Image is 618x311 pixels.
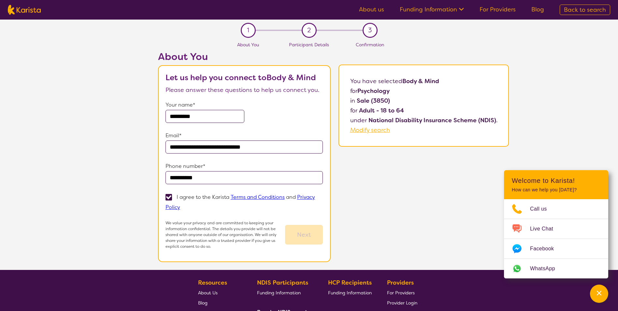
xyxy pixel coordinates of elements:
span: Confirmation [356,42,384,48]
h2: Welcome to Karista! [512,177,600,185]
b: Psychology [357,87,390,95]
span: For Providers [387,290,415,296]
p: under . [350,115,497,125]
div: Channel Menu [504,170,608,278]
a: For Providers [480,6,516,13]
a: Back to search [560,5,610,15]
p: Your name* [165,100,323,110]
span: 3 [368,25,372,35]
span: 1 [247,25,249,35]
p: How can we help you [DATE]? [512,187,600,193]
a: Terms and Conditions [231,194,285,200]
b: Resources [198,279,227,287]
a: Blog [531,6,544,13]
span: Facebook [530,244,562,254]
span: WhatsApp [530,264,563,274]
p: for [350,86,497,96]
span: Live Chat [530,224,561,234]
span: Participant Details [289,42,329,48]
ul: Choose channel [504,199,608,278]
a: Funding Information [400,6,464,13]
p: We value your privacy and are committed to keeping your information confidential. The details you... [165,220,285,249]
p: Phone number* [165,161,323,171]
span: Call us [530,204,555,214]
a: Funding Information [257,288,313,298]
p: for [350,106,497,115]
span: Back to search [564,6,606,14]
h2: About You [158,51,331,63]
span: Funding Information [328,290,372,296]
span: About You [237,42,259,48]
a: About us [359,6,384,13]
button: Channel Menu [590,285,608,303]
b: Providers [387,279,414,287]
a: Blog [198,298,242,308]
b: Let us help you connect to Body & Mind [165,72,316,83]
a: About Us [198,288,242,298]
span: Funding Information [257,290,301,296]
a: Privacy Policy [165,194,315,211]
p: in [350,96,497,106]
a: Provider Login [387,298,417,308]
a: Modify search [350,126,390,134]
b: Adult - 18 to 64 [359,107,404,114]
a: Funding Information [328,288,372,298]
a: For Providers [387,288,417,298]
span: About Us [198,290,218,296]
b: NDIS Participants [257,279,308,287]
img: Karista logo [8,5,41,15]
b: HCP Recipients [328,279,372,287]
span: Provider Login [387,300,417,306]
b: National Disability Insurance Scheme (NDIS) [368,116,496,124]
p: Email* [165,131,323,141]
p: I agree to the Karista and [165,194,315,211]
p: Please answer these questions to help us connect you. [165,85,323,95]
p: You have selected [350,76,497,135]
span: 2 [307,25,311,35]
b: Sale (3850) [357,97,390,105]
span: Blog [198,300,208,306]
b: Body & Mind [402,77,439,85]
a: Web link opens in a new tab. [504,259,608,278]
